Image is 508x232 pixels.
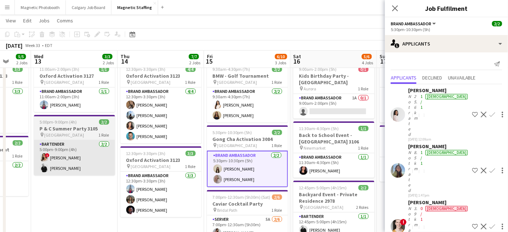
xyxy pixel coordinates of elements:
[380,87,461,123] app-card-role: Brand Ambassador2/211:30am-7:30pm (8h)[PERSON_NAME][PERSON_NAME]
[186,66,196,72] span: 4/4
[422,75,442,80] span: Declined
[207,125,288,187] app-job-card: 5:30pm-10:30pm (5h)2/2Gong Cha Activation 3084 [GEOGRAPHIC_DATA]1 RoleBrand Ambassador2/25:30pm-1...
[408,150,412,193] div: Not rated
[20,16,34,25] a: Edit
[13,140,23,146] span: 2/2
[54,16,76,25] a: Comms
[426,94,468,99] div: [DEMOGRAPHIC_DATA]
[379,57,389,65] span: 17
[217,207,238,213] span: Bridal Path
[213,130,252,135] span: 5:30pm-10:30pm (5h)
[380,62,461,123] div: 11:30am-7:30pm (8h)2/2BMW - Golf Tournament Rivermead Golf Club1 RoleBrand Ambassador2/211:30am-7...
[6,17,16,24] span: View
[189,60,200,65] div: 2 Jobs
[120,53,130,60] span: Thu
[408,87,469,94] div: [PERSON_NAME]
[189,54,199,59] span: 7/7
[126,66,166,72] span: 12:30pm-3:30pm (3h)
[34,53,43,60] span: Wed
[120,146,202,217] app-job-card: 12:30pm-3:30pm (3h)3/3Oxford Activation 3123 [GEOGRAPHIC_DATA]1 RoleBrand Ambassador3/312:30pm-3:...
[359,66,369,72] span: 0/1
[45,153,50,158] span: !
[358,145,369,151] span: 1 Role
[6,42,22,49] div: [DATE]
[426,206,468,211] div: [DEMOGRAPHIC_DATA]
[207,73,288,79] h3: BMW - Golf Tournament
[34,115,115,175] app-job-card: 5:00pm-9:00pm (4h)2/2P & C Summer Party 3105 [GEOGRAPHIC_DATA]1 RoleBartender2/25:00pm-9:00pm (4h...
[304,86,317,91] span: Aurora
[34,87,115,112] app-card-role: Brand Ambassador1/111:00am-2:00pm (3h)[PERSON_NAME]
[420,206,423,222] app-skills-label: 0/1
[99,66,109,72] span: 1/1
[391,21,437,26] button: Brand Ambassador
[362,54,372,59] span: 5/6
[408,143,469,150] div: [PERSON_NAME]
[299,66,337,72] span: 9:00am-2:00pm (5h)
[420,94,423,110] app-skills-label: 1/1
[45,132,84,138] span: [GEOGRAPHIC_DATA]
[492,21,502,26] span: 2/2
[120,172,202,217] app-card-role: Brand Ambassador3/312:30pm-3:30pm (3h)[PERSON_NAME][PERSON_NAME][PERSON_NAME]
[304,205,344,210] span: [GEOGRAPHIC_DATA]
[213,194,271,200] span: 7:00pm-12:30am (5h30m) (Sat)
[293,62,374,119] app-job-card: 9:00am-2:00pm (5h)0/1Kids Birthday Party - [GEOGRAPHIC_DATA] Aurora1 RoleBrand Ambassador1A0/19:0...
[380,53,389,60] span: Sun
[420,150,423,166] app-skills-label: 1/1
[206,57,213,65] span: 15
[16,60,27,65] div: 2 Jobs
[272,207,282,213] span: 1 Role
[3,16,19,25] a: View
[12,153,23,159] span: 1 Role
[359,185,369,190] span: 2/2
[275,60,287,65] div: 3 Jobs
[275,54,287,59] span: 6/10
[40,119,77,125] span: 5:00pm-9:00pm (4h)
[380,136,461,149] h3: Back to School Event - [GEOGRAPHIC_DATA] 3106
[207,53,213,60] span: Fri
[408,199,469,206] div: [PERSON_NAME]
[33,57,43,65] span: 13
[448,75,476,80] span: Unavailable
[34,73,115,79] h3: Oxford Activation 3127
[185,164,196,169] span: 1 Role
[99,132,109,138] span: 1 Role
[293,94,374,119] app-card-role: Brand Ambassador1A0/19:00am-2:00pm (5h)
[207,136,288,142] h3: Gong Cha Activation 3084
[66,0,111,14] button: Calgary Job Board
[408,193,469,198] div: [DATE] 1:47pm
[272,194,282,200] span: 2/6
[131,80,171,85] span: [GEOGRAPHIC_DATA]
[39,17,50,24] span: Jobs
[292,57,301,65] span: 16
[12,80,23,85] span: 1 Role
[293,132,374,145] h3: Back to School Event - [GEOGRAPHIC_DATA] 3106
[119,57,130,65] span: 14
[293,121,374,178] app-job-card: 11:30am-4:30pm (5h)1/1Back to School Event - [GEOGRAPHIC_DATA] 3106 Newmarket1 RoleBrand Ambassad...
[380,73,461,79] h3: BMW - Golf Tournament
[207,62,288,123] app-job-card: 9:30am-4:30pm (7h)2/2BMW - Golf Tournament [GEOGRAPHIC_DATA]1 RoleBrand Ambassador2/29:30am-4:30p...
[293,191,374,204] h3: Backyard Event - Private Residence 2978
[299,185,347,190] span: 12:45pm-5:00pm (4h15m)
[213,66,250,72] span: 9:30am-4:30pm (7h)
[120,73,202,79] h3: Oxford Activation 3123
[391,27,502,32] div: 5:30pm-10:30pm (5h)
[40,66,80,72] span: 11:00am-2:00pm (3h)
[120,157,202,163] h3: Oxford Activation 3123
[13,66,23,72] span: 3/3
[293,53,301,60] span: Sat
[36,16,52,25] a: Jobs
[217,143,257,148] span: [GEOGRAPHIC_DATA]
[186,151,196,156] span: 3/3
[304,145,326,151] span: Newmarket
[24,43,42,48] span: Week 33
[207,87,288,123] app-card-role: Brand Ambassador2/29:30am-4:30pm (7h)[PERSON_NAME][PERSON_NAME]
[45,80,84,85] span: [GEOGRAPHIC_DATA]
[359,126,369,131] span: 1/1
[293,153,374,178] app-card-role: Brand Ambassador1/111:30am-4:30pm (5h)[PERSON_NAME]
[34,62,115,112] div: 11:00am-2:00pm (3h)1/1Oxford Activation 3127 [GEOGRAPHIC_DATA]1 RoleBrand Ambassador1/111:00am-2:...
[57,17,73,24] span: Comms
